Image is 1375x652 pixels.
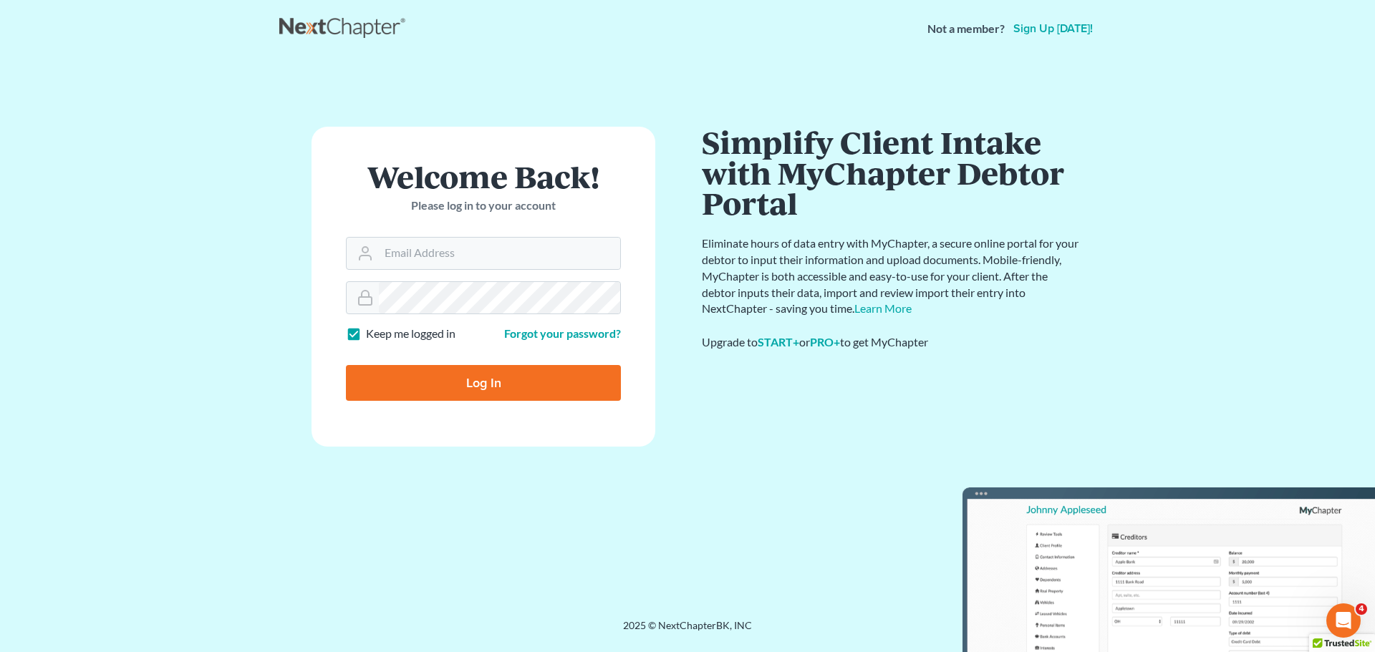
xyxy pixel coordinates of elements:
a: Sign up [DATE]! [1010,23,1096,34]
a: PRO+ [810,335,840,349]
h1: Welcome Back! [346,161,621,192]
a: START+ [758,335,799,349]
iframe: Intercom live chat [1326,603,1361,638]
a: Forgot your password? [504,326,621,340]
input: Log In [346,365,621,401]
input: Email Address [379,238,620,269]
a: Learn More [854,301,912,315]
p: Eliminate hours of data entry with MyChapter, a secure online portal for your debtor to input the... [702,235,1081,317]
h1: Simplify Client Intake with MyChapter Debtor Portal [702,127,1081,218]
div: Upgrade to or to get MyChapter [702,334,1081,351]
p: Please log in to your account [346,198,621,214]
label: Keep me logged in [366,326,455,342]
span: 4 [1356,603,1367,615]
div: 2025 © NextChapterBK, INC [279,618,1096,644]
strong: Not a member? [927,21,1005,37]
